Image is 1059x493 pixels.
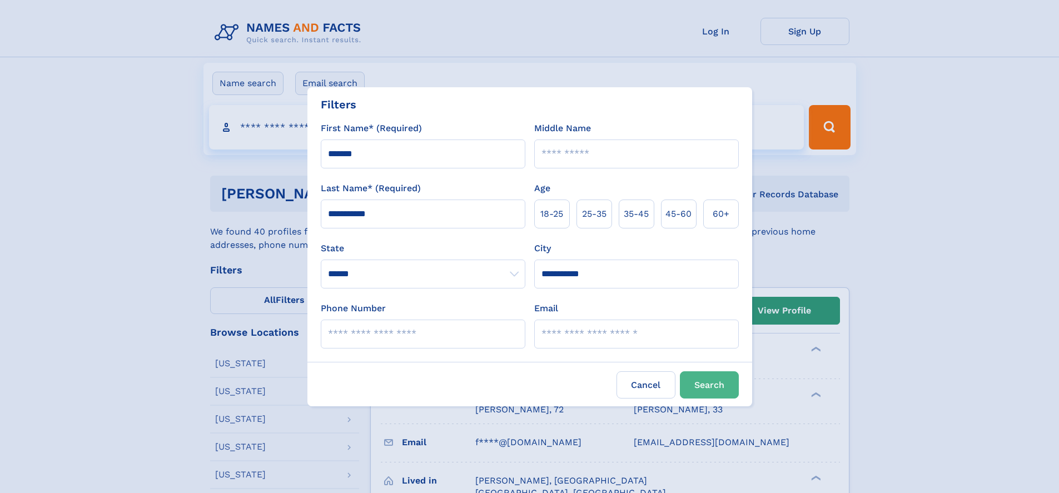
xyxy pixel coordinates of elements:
label: Middle Name [534,122,591,135]
label: Age [534,182,550,195]
span: 60+ [713,207,729,221]
label: Cancel [616,371,675,399]
span: 35‑45 [624,207,649,221]
button: Search [680,371,739,399]
label: First Name* (Required) [321,122,422,135]
label: Last Name* (Required) [321,182,421,195]
div: Filters [321,96,356,113]
label: City [534,242,551,255]
span: 45‑60 [665,207,692,221]
label: Phone Number [321,302,386,315]
label: State [321,242,525,255]
span: 18‑25 [540,207,563,221]
span: 25‑35 [582,207,606,221]
label: Email [534,302,558,315]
